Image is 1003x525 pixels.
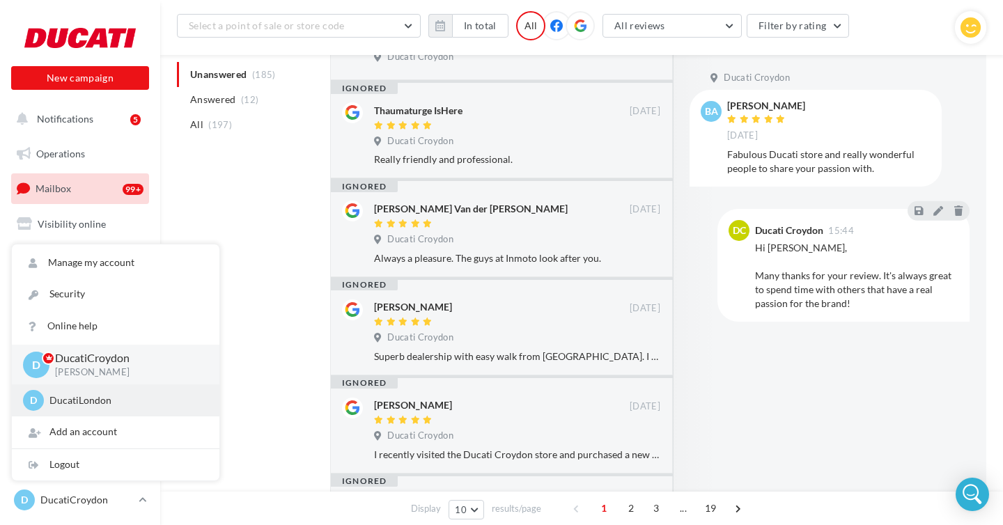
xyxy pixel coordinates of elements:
[130,114,141,125] div: 5
[8,173,152,203] a: Mailbox99+
[8,348,152,377] a: Multimedia library
[724,72,790,84] span: Ducati Croydon
[40,493,133,507] p: DucatiCroydon
[8,210,152,239] a: Visibility online
[11,66,149,90] button: New campaign
[12,247,219,279] a: Manage my account
[455,504,467,515] span: 10
[37,113,93,125] span: Notifications
[956,478,989,511] div: Open Intercom Messenger
[828,226,854,235] span: 15:44
[727,101,805,111] div: [PERSON_NAME]
[593,497,615,519] span: 1
[190,93,236,107] span: Answered
[208,119,232,130] span: (197)
[8,244,152,274] a: Opinion solicitation
[614,19,665,31] span: All reviews
[387,135,453,148] span: Ducati Croydon
[374,350,660,363] div: Superb dealership with easy walk from [GEOGRAPHIC_DATA]. I recently purchased a second hand Ducat...
[21,493,28,507] span: D
[331,83,398,94] div: ignored
[11,487,149,513] a: D DucatiCroydon
[428,14,508,38] button: In total
[630,105,660,118] span: [DATE]
[620,497,642,519] span: 2
[38,218,106,230] span: Visibility online
[331,476,398,487] div: ignored
[8,279,152,308] a: Campaigns
[449,500,484,519] button: 10
[12,416,219,448] div: Add an account
[387,331,453,344] span: Ducati Croydon
[492,502,541,515] span: results/page
[672,497,694,519] span: ...
[705,104,718,118] span: BA
[36,182,71,194] span: Mailbox
[30,393,37,407] span: D
[411,502,441,515] span: Display
[8,313,152,343] a: Contacts
[241,94,258,105] span: (12)
[516,11,545,40] div: All
[190,118,203,132] span: All
[8,139,152,169] a: Operations
[630,400,660,413] span: [DATE]
[123,184,143,195] div: 99+
[755,226,823,235] div: Ducati Croydon
[374,104,462,118] div: Thaumaturge IsHere
[12,279,219,310] a: Security
[387,233,453,246] span: Ducati Croydon
[55,350,197,366] p: DucatiCroydon
[374,202,568,216] div: [PERSON_NAME] Van der [PERSON_NAME]
[12,449,219,480] div: Logout
[49,393,203,407] p: DucatiLondon
[727,148,931,175] div: Fabulous Ducati store and really wonderful people to share your passion with.
[374,398,452,412] div: [PERSON_NAME]
[374,251,660,265] div: Always a pleasure. The guys at Inmoto look after you.
[12,311,219,342] a: Online help
[630,302,660,315] span: [DATE]
[36,148,85,159] span: Operations
[387,430,453,442] span: Ducati Croydon
[331,279,398,290] div: ignored
[699,497,722,519] span: 19
[331,181,398,192] div: ignored
[8,382,152,412] a: Calendar
[8,104,146,134] button: Notifications 5
[747,14,850,38] button: Filter by rating
[387,51,453,63] span: Ducati Croydon
[727,130,758,142] span: [DATE]
[645,497,667,519] span: 3
[733,224,746,237] span: DC
[602,14,742,38] button: All reviews
[374,448,660,462] div: I recently visited the Ducati Croydon store and purchased a new street fighter. I spoke to [PERSO...
[177,14,421,38] button: Select a point of sale or store code
[55,366,197,379] p: [PERSON_NAME]
[452,14,508,38] button: In total
[755,241,958,311] div: Hi [PERSON_NAME], Many thanks for your review. It's always great to spend time with others that h...
[374,300,452,314] div: [PERSON_NAME]
[189,19,345,31] span: Select a point of sale or store code
[331,377,398,389] div: ignored
[32,356,40,373] span: D
[630,203,660,216] span: [DATE]
[374,152,660,166] div: Really friendly and professional.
